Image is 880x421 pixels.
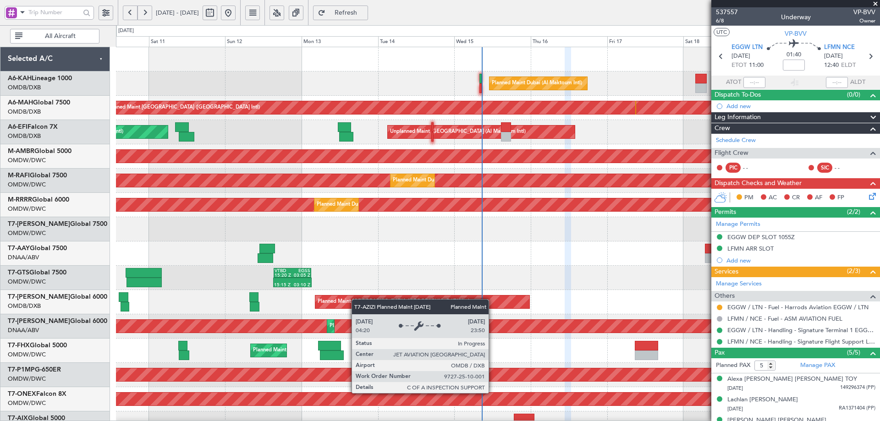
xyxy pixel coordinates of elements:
a: OMDW/DWC [8,229,46,237]
span: Flight Crew [715,148,748,159]
a: T7-AAYGlobal 7500 [8,245,67,252]
span: 12:40 [824,61,839,70]
a: DNAA/ABV [8,253,39,262]
span: T7-GTS [8,269,29,276]
a: EGGW / LTN - Fuel - Harrods Aviation EGGW / LTN [727,303,869,311]
div: LFMN ARR SLOT [727,245,774,252]
span: Dispatch To-Dos [715,90,761,100]
a: A6-EFIFalcon 7X [8,124,58,130]
span: Crew [715,123,730,134]
span: ETOT [731,61,747,70]
a: LFMN / NCE - Handling - Signature Flight Support LFMN / NCE [727,338,875,345]
div: Alexa [PERSON_NAME] [PERSON_NAME] TOY [727,375,857,384]
span: M-AMBR [8,148,34,154]
span: T7-P1MP [8,366,35,373]
div: Fri 17 [607,36,684,47]
div: EGGW DEP SLOT 1055Z [727,233,795,241]
span: (0/0) [847,90,860,99]
a: OMDB/DXB [8,108,41,116]
div: Lachlan [PERSON_NAME] [727,395,798,405]
div: Unplanned Maint [GEOGRAPHIC_DATA] ([GEOGRAPHIC_DATA] Intl) [100,101,260,115]
div: Underway [781,12,811,22]
a: OMDW/DWC [8,375,46,383]
a: T7-[PERSON_NAME]Global 7500 [8,221,107,227]
a: OMDW/DWC [8,205,46,213]
span: LFMN NCE [824,43,855,52]
div: EGSS [292,268,310,273]
span: ELDT [841,61,856,70]
a: OMDB/DXB [8,302,41,310]
span: T7-[PERSON_NAME] [8,318,70,324]
div: Mon 13 [302,36,378,47]
div: Unplanned Maint [GEOGRAPHIC_DATA] (Al Maktoum Intl) [390,125,526,139]
button: All Aircraft [10,29,99,44]
span: T7-AAY [8,245,30,252]
input: --:-- [743,77,765,88]
a: Manage PAX [800,361,835,370]
a: A6-MAHGlobal 7500 [8,99,70,106]
a: OMDW/DWC [8,399,46,407]
a: T7-[PERSON_NAME]Global 6000 [8,294,107,300]
span: CR [792,193,800,202]
span: PM [744,193,753,202]
a: Schedule Crew [716,136,756,145]
span: 149296374 (PP) [840,384,875,392]
a: T7-FHXGlobal 5000 [8,342,67,349]
a: OMDW/DWC [8,350,46,359]
a: M-RAFIGlobal 7500 [8,172,67,179]
div: 03:10 Z [292,283,311,287]
a: LFMN / NCE - Fuel - ASM AVIATION FUEL [727,315,842,323]
span: (2/3) [847,266,860,276]
a: Manage Services [716,279,762,289]
span: 6/8 [716,17,738,25]
span: (5/5) [847,348,860,357]
div: [DATE] [118,27,134,35]
span: FP [837,193,844,202]
div: 03:05 Z [292,273,310,278]
a: M-RRRRGlobal 6000 [8,197,69,203]
label: Planned PAX [716,361,750,370]
span: M-RRRR [8,197,32,203]
span: AC [769,193,777,202]
span: Others [715,291,735,301]
span: Leg Information [715,112,761,123]
span: Pax [715,348,725,358]
span: [DATE] [731,52,750,61]
span: 01:40 [786,50,801,60]
div: PIC [726,163,741,173]
div: 15:20 Z [275,273,292,278]
input: Trip Number [28,5,80,19]
div: Add new [726,257,875,264]
a: OMDW/DWC [8,278,46,286]
span: T7-FHX [8,342,30,349]
span: ATOT [726,78,741,87]
div: Wed 15 [454,36,531,47]
div: Thu 16 [531,36,607,47]
span: M-RAFI [8,172,30,179]
span: T7-[PERSON_NAME] [8,221,70,227]
span: Services [715,267,738,277]
div: Sun 12 [225,36,302,47]
a: OMDB/DXB [8,83,41,92]
span: EGGW LTN [731,43,763,52]
div: Tue 14 [378,36,455,47]
a: T7-GTSGlobal 7500 [8,269,66,276]
span: Refresh [327,10,365,16]
div: - - [835,164,855,172]
div: - - [743,164,764,172]
a: OMDW/DWC [8,156,46,164]
span: [DATE] - [DATE] [156,9,199,17]
span: AF [815,193,822,202]
div: Add new [726,102,875,110]
div: Planned Maint Dubai (Al Maktoum Intl) [330,319,420,333]
span: Owner [853,17,875,25]
span: All Aircraft [24,33,96,39]
button: Refresh [313,5,368,20]
div: Sat 18 [683,36,760,47]
a: EGGW / LTN - Handling - Signature Terminal 1 EGGW / LTN [727,326,875,334]
span: [DATE] [727,405,743,412]
span: A6-EFI [8,124,27,130]
span: Permits [715,207,736,218]
span: 11:00 [749,61,764,70]
div: Planned Maint Dubai (Al Maktoum Intl) [317,198,407,212]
